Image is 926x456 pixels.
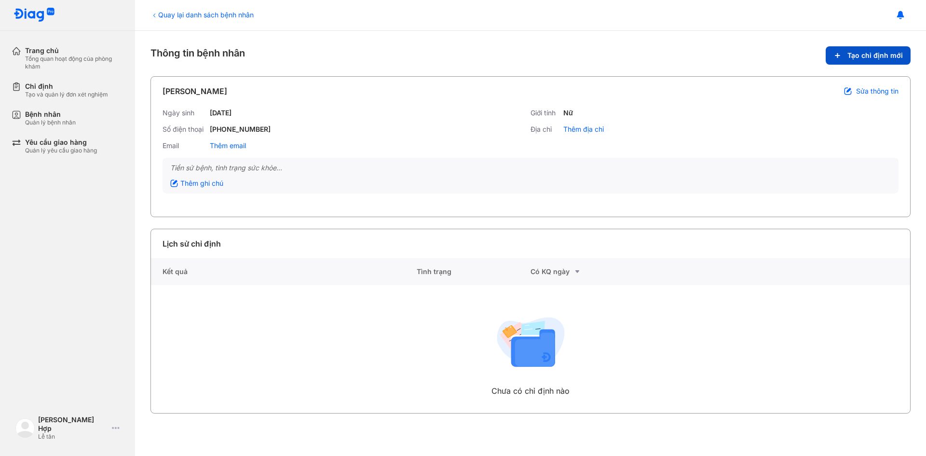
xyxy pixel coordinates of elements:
button: Tạo chỉ định mới [826,46,911,65]
img: logo [14,8,55,23]
span: Tạo chỉ định mới [847,51,903,60]
div: Trang chủ [25,46,123,55]
div: Thông tin bệnh nhân [150,46,911,65]
div: Kết quả [151,258,417,285]
div: Tình trạng [417,258,531,285]
div: Thêm ghi chú [170,179,223,188]
div: Quản lý bệnh nhân [25,119,76,126]
div: Quản lý yêu cầu giao hàng [25,147,97,154]
div: Chưa có chỉ định nào [491,385,570,397]
div: Có KQ ngày [531,266,644,277]
span: Sửa thông tin [856,87,899,96]
div: Số điện thoại [163,125,206,134]
div: Lịch sử chỉ định [163,238,221,249]
div: Thêm địa chỉ [563,125,604,134]
div: [PERSON_NAME] Hợp [38,415,108,433]
div: Tổng quan hoạt động của phòng khám [25,55,123,70]
div: Địa chỉ [531,125,559,134]
div: [PHONE_NUMBER] [210,125,271,134]
div: Tiền sử bệnh, tình trạng sức khỏe... [170,164,891,172]
div: Tạo và quản lý đơn xét nghiệm [25,91,108,98]
div: Chỉ định [25,82,108,91]
div: [DATE] [210,109,231,117]
div: Yêu cầu giao hàng [25,138,97,147]
div: Nữ [563,109,573,117]
div: Thêm email [210,141,246,150]
div: Lễ tân [38,433,108,441]
img: logo [15,418,35,438]
div: Ngày sinh [163,109,206,117]
div: Quay lại danh sách bệnh nhân [150,10,254,20]
div: Giới tính [531,109,559,117]
div: [PERSON_NAME] [163,85,227,97]
div: Email [163,141,206,150]
div: Bệnh nhân [25,110,76,119]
